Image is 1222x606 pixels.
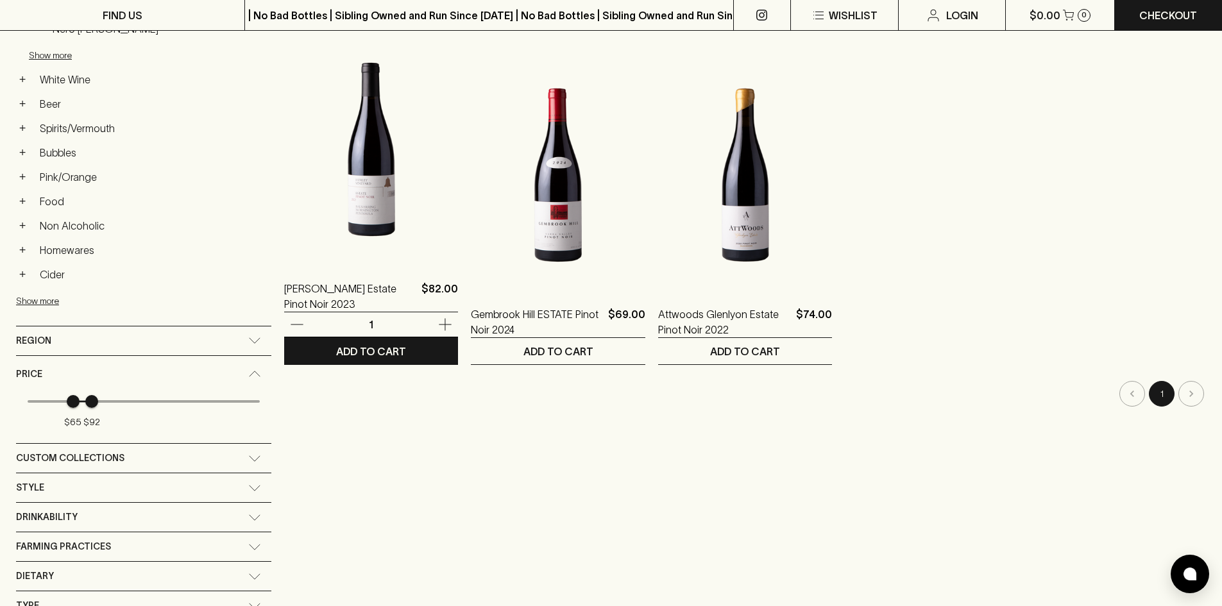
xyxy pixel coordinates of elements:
p: ADD TO CART [336,344,406,359]
a: Food [34,190,271,212]
button: + [16,146,29,159]
button: + [16,97,29,110]
div: Dietary [16,562,271,591]
nav: pagination navigation [284,381,1206,407]
button: ADD TO CART [658,338,832,364]
img: Hurley Estate Pinot Noir 2023 [284,37,458,262]
img: bubble-icon [1184,568,1196,580]
p: $82.00 [421,281,458,312]
button: page 1 [1149,381,1175,407]
span: Style [16,480,44,496]
div: Region [16,326,271,355]
button: + [16,195,29,208]
a: Gembrook Hill ESTATE Pinot Noir 2024 [471,307,602,337]
p: FIND US [103,8,142,23]
div: Price [16,356,271,392]
span: Drinkability [16,509,78,525]
span: $92 [83,417,100,427]
p: ADD TO CART [710,344,780,359]
span: Price [16,366,42,382]
a: Beer [34,93,271,115]
a: Attwoods Glenlyon Estate Pinot Noir 2022 [658,307,791,337]
button: + [16,171,29,183]
p: $74.00 [796,307,832,337]
button: ADD TO CART [471,338,645,364]
p: 0 [1082,12,1087,19]
p: Checkout [1139,8,1197,23]
div: Drinkability [16,503,271,532]
img: Gembrook Hill ESTATE Pinot Noir 2024 [471,63,645,287]
a: Bubbles [34,142,271,164]
div: Custom Collections [16,444,271,473]
a: Pink/Orange [34,166,271,188]
a: Homewares [34,239,271,261]
span: Dietary [16,568,54,584]
button: + [16,122,29,135]
button: Show more [16,288,184,314]
button: Show more [29,42,197,69]
p: $69.00 [608,307,645,337]
span: Farming Practices [16,539,111,555]
p: $0.00 [1030,8,1060,23]
button: + [16,268,29,281]
div: Style [16,473,271,502]
a: [PERSON_NAME] Estate Pinot Noir 2023 [284,281,416,312]
button: + [16,244,29,257]
a: Non Alcoholic [34,215,271,237]
p: Login [946,8,978,23]
div: Farming Practices [16,532,271,561]
button: + [16,73,29,86]
a: Cider [34,264,271,285]
button: + [16,219,29,232]
a: White Wine [34,69,271,90]
span: Region [16,333,51,349]
p: ADD TO CART [523,344,593,359]
p: 1 [356,317,387,332]
a: Spirits/Vermouth [34,117,271,139]
p: Wishlist [829,8,878,23]
span: $65 [64,417,81,427]
img: Attwoods Glenlyon Estate Pinot Noir 2022 [658,63,832,287]
span: Custom Collections [16,450,124,466]
button: ADD TO CART [284,338,458,364]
